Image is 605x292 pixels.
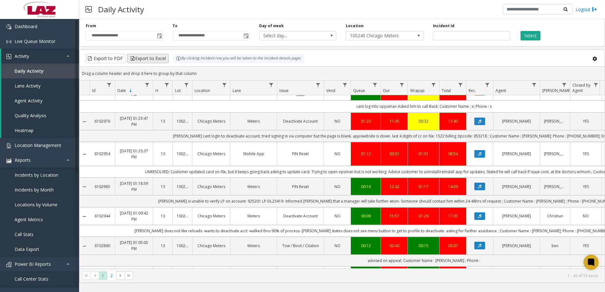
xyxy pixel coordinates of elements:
a: H Filter Menu [163,81,171,89]
img: 'icon' [6,262,11,267]
a: 14:09 [443,184,462,190]
span: Queue [353,88,365,93]
span: Lane [233,88,241,93]
a: Meters [234,213,273,219]
a: Lane Filter Menu [267,81,276,89]
span: Lane Activity [15,83,41,89]
span: Incidents by Month [15,187,54,193]
a: Chrishun [544,213,566,219]
a: 100240 [177,151,188,157]
span: Agent [496,88,506,93]
img: pageIcon [85,2,92,17]
a: YES [574,118,598,124]
a: NO [328,151,347,157]
span: Live Queue Monitor [15,38,55,44]
kendo-pager-info: 1 - 30 of 53 items [137,273,598,278]
span: Closed by Agent [572,82,590,93]
div: By clicking Incident row you will be taken to the incident details page. [173,54,304,63]
a: 100240 [177,213,188,219]
a: 00:32 [412,118,435,124]
a: [PERSON_NAME] [497,151,536,157]
span: Agent Metrics [15,216,43,222]
a: [DATE] 01:09:42 PM [119,210,149,222]
span: Vend [326,88,335,93]
span: Heatmap [15,127,34,133]
a: Chicago Meters [196,243,226,249]
a: [PERSON_NAME] [544,151,566,157]
a: 12:42 [385,184,404,190]
a: NO [328,243,347,249]
a: [PERSON_NAME] [497,184,536,190]
a: YES [574,151,598,157]
a: Collapse Details [79,214,90,219]
a: 01:23 [355,118,377,124]
span: Id [92,88,96,93]
span: YES [583,184,589,189]
span: Sortable [128,88,133,93]
a: [DATE] 01:23:47 PM [119,115,149,127]
span: Rec. [469,88,476,93]
a: YES [574,243,598,249]
a: Chicago Meters [196,213,226,219]
div: Data table [79,81,605,268]
a: 06:54 [443,151,462,157]
span: Call Stats [15,231,34,237]
span: [PERSON_NAME] [542,88,571,93]
span: H [155,88,158,93]
span: Wrapup [410,88,425,93]
button: Export to PDF [86,54,126,63]
a: Activity [1,49,79,64]
a: NO [328,184,347,190]
h3: Daily Activity [95,2,147,17]
a: 13 [157,213,169,219]
a: PIN Reset [281,184,320,190]
img: 'icon' [6,158,11,163]
a: Daily Activity [1,64,79,78]
span: Agent Activity [15,98,42,104]
a: [DATE] 01:18:39 PM [119,180,149,192]
a: 6102976 [93,118,111,124]
a: Deactivate Account [281,213,320,219]
a: Issue Filter Menu [314,81,322,89]
button: Select [521,31,540,40]
div: 01:29 [412,213,435,219]
span: Select day... [259,31,321,40]
span: Locations by Volume [15,202,58,208]
a: 02:40 [385,243,404,249]
span: Dur [383,88,390,93]
span: NO [334,213,340,219]
a: PIN Reset [281,151,320,157]
span: 100240 Chicago Meters [346,31,408,40]
div: 13:40 [443,118,462,124]
span: Location [195,88,210,93]
img: 'icon' [6,24,11,29]
a: Meters [234,118,273,124]
span: Date [117,88,126,93]
label: Day of week [259,23,284,29]
a: Date Filter Menu [143,81,152,89]
a: Heatmap [1,123,79,138]
a: 13 [157,243,169,249]
a: Meters [234,243,273,249]
a: 100240 [177,184,188,190]
a: Collapse Details [79,244,90,249]
a: 13 [157,184,169,190]
a: 17:35 [443,213,462,219]
a: Chicago Meters [196,118,226,124]
span: Incidents by Location [15,172,58,178]
label: Incident Id [433,23,454,29]
div: 00:15 [412,243,435,249]
a: Chicago Meters [196,184,226,190]
a: Queue Filter Menu [371,81,379,89]
a: Total Filter Menu [456,81,465,89]
img: 'icon' [6,143,11,148]
a: 01:12 [355,151,377,157]
div: 03:51 [385,151,404,157]
span: YES [583,151,589,156]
